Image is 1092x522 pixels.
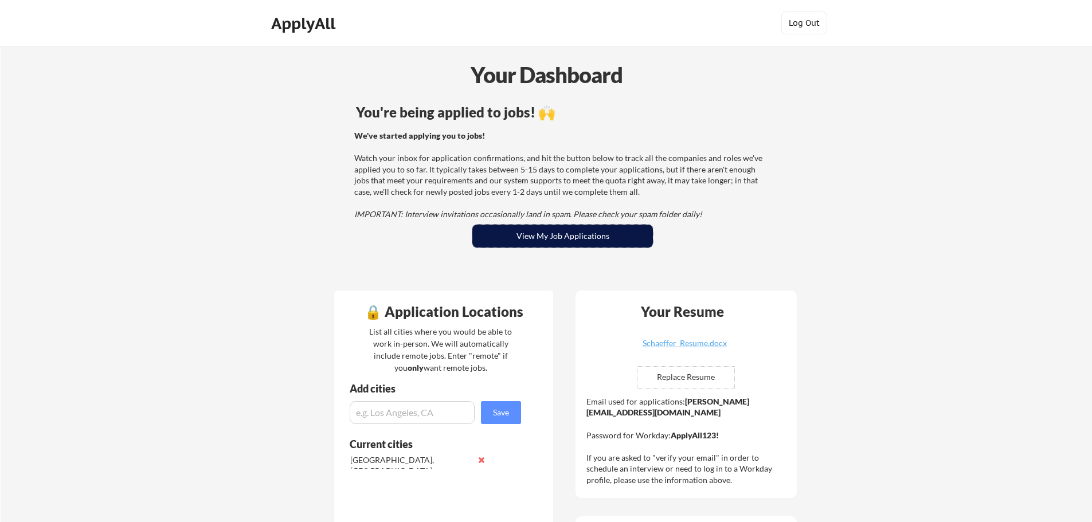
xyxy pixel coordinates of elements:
div: Schaeffer_Resume.docx [616,339,753,347]
button: Save [481,401,521,424]
div: You're being applied to jobs! 🙌 [356,105,769,119]
div: [GEOGRAPHIC_DATA], [GEOGRAPHIC_DATA] [350,454,471,477]
div: List all cities where you would be able to work in-person. We will automatically include remote j... [362,325,519,374]
div: Email used for applications: Password for Workday: If you are asked to "verify your email" in ord... [586,396,789,486]
div: ApplyAll [271,14,339,33]
strong: only [408,363,424,372]
input: e.g. Los Angeles, CA [350,401,475,424]
div: Watch your inbox for application confirmations, and hit the button below to track all the compani... [354,130,768,220]
strong: [PERSON_NAME][EMAIL_ADDRESS][DOMAIN_NAME] [586,397,749,418]
div: Current cities [350,439,508,449]
strong: We've started applying you to jobs! [354,131,485,140]
div: Your Resume [625,305,739,319]
strong: ApplyAll123! [671,430,719,440]
a: Schaeffer_Resume.docx [616,339,753,357]
button: Log Out [781,11,827,34]
em: IMPORTANT: Interview invitations occasionally land in spam. Please check your spam folder daily! [354,209,702,219]
div: Your Dashboard [1,58,1092,91]
button: View My Job Applications [472,225,653,248]
div: 🔒 Application Locations [337,305,550,319]
div: Add cities [350,383,524,394]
